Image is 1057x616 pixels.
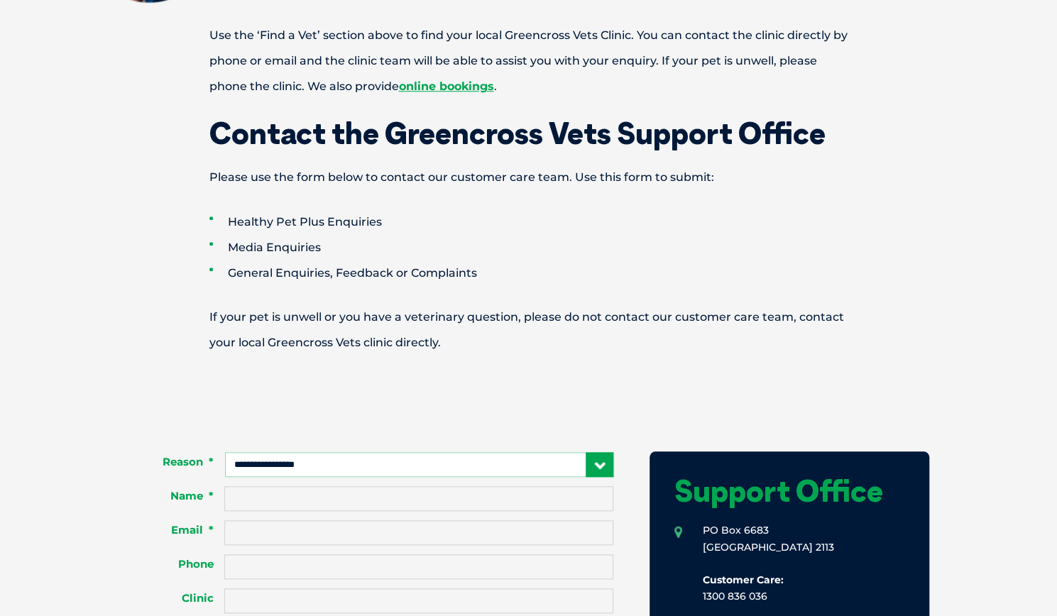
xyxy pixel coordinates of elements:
li: Healthy Pet Plus Enquiries [209,209,898,235]
label: Phone [128,557,225,571]
p: Use the ‘Find a Vet’ section above to find your local Greencross Vets Clinic. You can contact the... [160,23,898,99]
p: Please use the form below to contact our customer care team. Use this form to submit: [160,165,898,190]
li: General Enquiries, Feedback or Complaints [209,260,898,286]
li: Media Enquiries [209,235,898,260]
label: Clinic [128,591,225,605]
h1: Contact the Greencross Vets Support Office [160,119,898,148]
b: Customer Care: [703,573,784,586]
label: Name [128,489,225,503]
h1: Support Office [674,476,904,506]
label: Email [128,523,225,537]
a: online bookings [399,79,494,93]
p: If your pet is unwell or you have a veterinary question, please do not contact our customer care ... [160,304,898,356]
label: Reason [128,455,225,469]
